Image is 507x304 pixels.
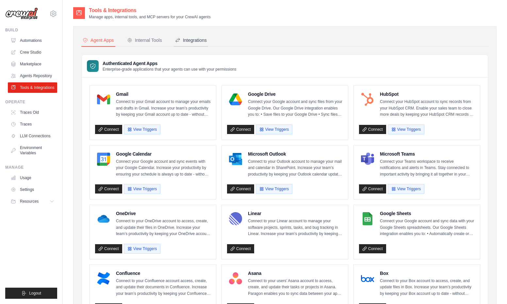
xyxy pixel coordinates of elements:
[229,272,242,285] img: Asana Logo
[380,159,475,178] p: Connect your Teams workspace to receive notifications and alerts in Teams. Stay connected to impo...
[361,153,374,166] img: Microsoft Teams Logo
[116,210,211,217] h4: OneDrive
[89,14,211,20] p: Manage apps, internal tools, and MCP servers for your CrewAI agents
[388,125,424,134] button: View Triggers
[8,59,57,69] a: Marketplace
[359,184,386,194] a: Connect
[8,71,57,81] a: Agents Repository
[388,184,424,194] button: View Triggers
[8,119,57,129] a: Traces
[248,278,343,297] p: Connect to your users’ Asana account to access, create, and update their tasks or projects in Asa...
[8,196,57,207] button: Resources
[8,47,57,58] a: Crew Studio
[229,93,242,106] img: Google Drive Logo
[248,151,343,157] h4: Microsoft Outlook
[116,151,211,157] h4: Google Calendar
[103,67,237,72] p: Enterprise-grade applications that your agents can use with your permissions
[5,27,57,33] div: Build
[5,288,57,299] button: Logout
[359,125,386,134] a: Connect
[116,91,211,97] h4: Gmail
[380,99,475,118] p: Connect your HubSpot account to sync records from your HubSpot CRM. Enable your sales team to clo...
[95,244,122,253] a: Connect
[81,34,115,47] button: Agent Apps
[256,125,292,134] button: View Triggers
[8,143,57,158] a: Environment Variables
[97,153,110,166] img: Google Calendar Logo
[89,7,211,14] h2: Tools & Integrations
[361,93,374,106] img: HubSpot Logo
[227,244,254,253] a: Connect
[127,37,162,43] div: Internal Tools
[175,37,207,43] div: Integrations
[5,99,57,105] div: Operate
[8,184,57,195] a: Settings
[380,270,475,277] h4: Box
[116,159,211,178] p: Connect your Google account and sync events with your Google Calendar. Increase your productivity...
[116,278,211,297] p: Connect to your Confluence account access, create, and update their documents in Confluence. Incr...
[361,272,374,285] img: Box Logo
[248,91,343,97] h4: Google Drive
[248,159,343,178] p: Connect to your Outlook account to manage your mail and calendar in SharePoint. Increase your tea...
[380,151,475,157] h4: Microsoft Teams
[174,34,208,47] button: Integrations
[116,99,211,118] p: Connect to your Gmail account to manage your emails and drafts in Gmail. Increase your team’s pro...
[124,125,160,134] button: View Triggers
[116,270,211,277] h4: Confluence
[95,125,122,134] a: Connect
[361,212,374,225] img: Google Sheets Logo
[83,37,114,43] div: Agent Apps
[97,272,110,285] img: Confluence Logo
[380,218,475,237] p: Connect your Google account and sync data with your Google Sheets spreadsheets. Our Google Sheets...
[229,212,242,225] img: Linear Logo
[8,131,57,141] a: LLM Connections
[248,270,343,277] h4: Asana
[248,99,343,118] p: Connect your Google account and sync files from your Google Drive. Our Google Drive integration e...
[5,165,57,170] div: Manage
[124,184,160,194] button: View Triggers
[103,60,237,67] h3: Authenticated Agent Apps
[20,199,39,204] span: Resources
[256,184,292,194] button: View Triggers
[124,244,160,254] button: View Triggers
[380,278,475,297] p: Connect to your Box account to access, create, and update files in Box. Increase your team’s prod...
[248,218,343,237] p: Connect to your Linear account to manage your software projects, sprints, tasks, and bug tracking...
[380,210,475,217] h4: Google Sheets
[8,82,57,93] a: Tools & Integrations
[229,153,242,166] img: Microsoft Outlook Logo
[97,93,110,106] img: Gmail Logo
[8,173,57,183] a: Usage
[227,125,254,134] a: Connect
[8,35,57,46] a: Automations
[29,291,41,296] span: Logout
[126,34,163,47] button: Internal Tools
[359,244,386,253] a: Connect
[116,218,211,237] p: Connect to your OneDrive account to access, create, and update their files in OneDrive. Increase ...
[97,212,110,225] img: OneDrive Logo
[248,210,343,217] h4: Linear
[5,8,38,20] img: Logo
[8,107,57,118] a: Traces Old
[227,184,254,194] a: Connect
[380,91,475,97] h4: HubSpot
[95,184,122,194] a: Connect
